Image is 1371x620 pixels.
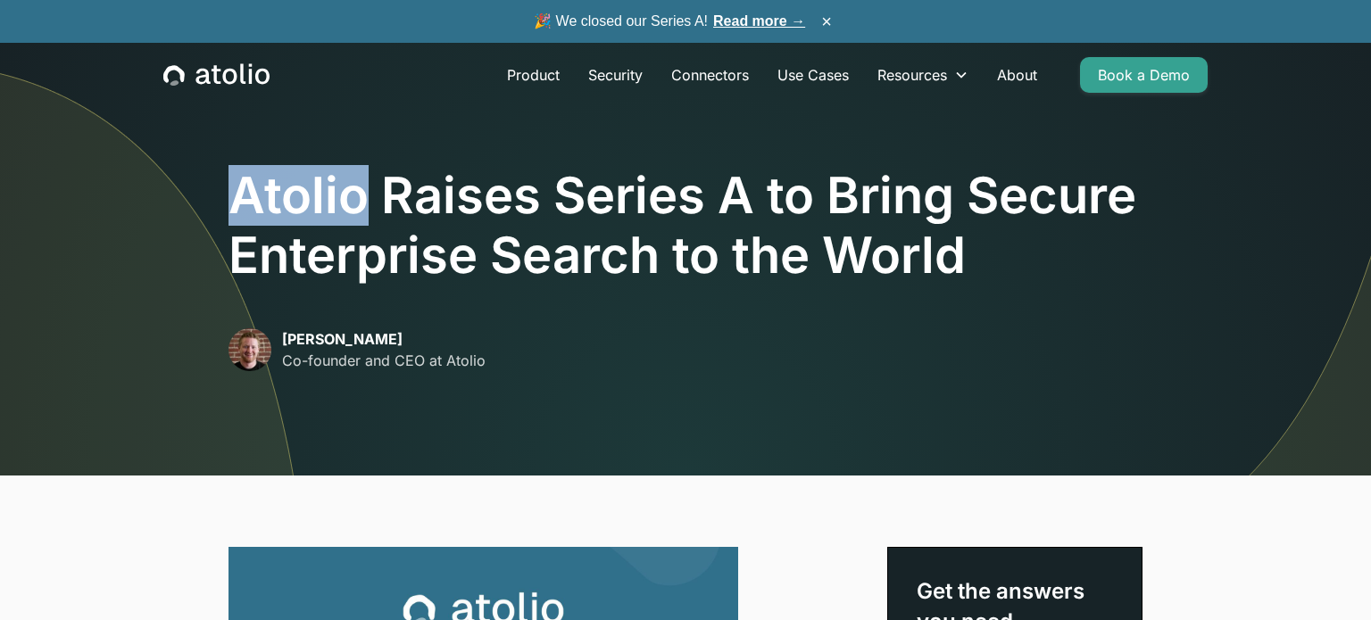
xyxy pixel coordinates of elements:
[534,11,805,32] span: 🎉 We closed our Series A!
[493,57,574,93] a: Product
[816,12,837,31] button: ×
[983,57,1051,93] a: About
[163,63,270,87] a: home
[713,13,805,29] a: Read more →
[877,64,947,86] div: Resources
[863,57,983,93] div: Resources
[657,57,763,93] a: Connectors
[282,350,486,371] p: Co-founder and CEO at Atolio
[763,57,863,93] a: Use Cases
[1080,57,1208,93] a: Book a Demo
[574,57,657,93] a: Security
[282,328,486,350] p: [PERSON_NAME]
[228,166,1142,285] h1: Atolio Raises Series A to Bring Secure Enterprise Search to the World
